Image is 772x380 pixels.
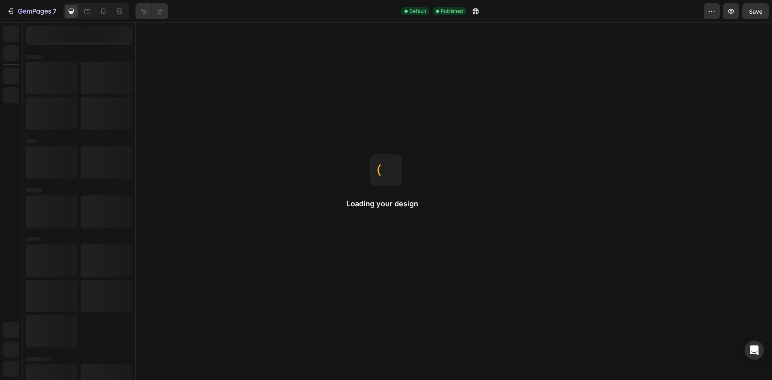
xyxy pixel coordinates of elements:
[3,3,60,19] button: 7
[53,6,56,16] p: 7
[347,199,425,209] h2: Loading your design
[749,8,762,15] span: Save
[742,3,769,19] button: Save
[745,341,764,360] div: Open Intercom Messenger
[136,3,168,19] div: Undo/Redo
[441,8,463,15] span: Published
[409,8,426,15] span: Default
